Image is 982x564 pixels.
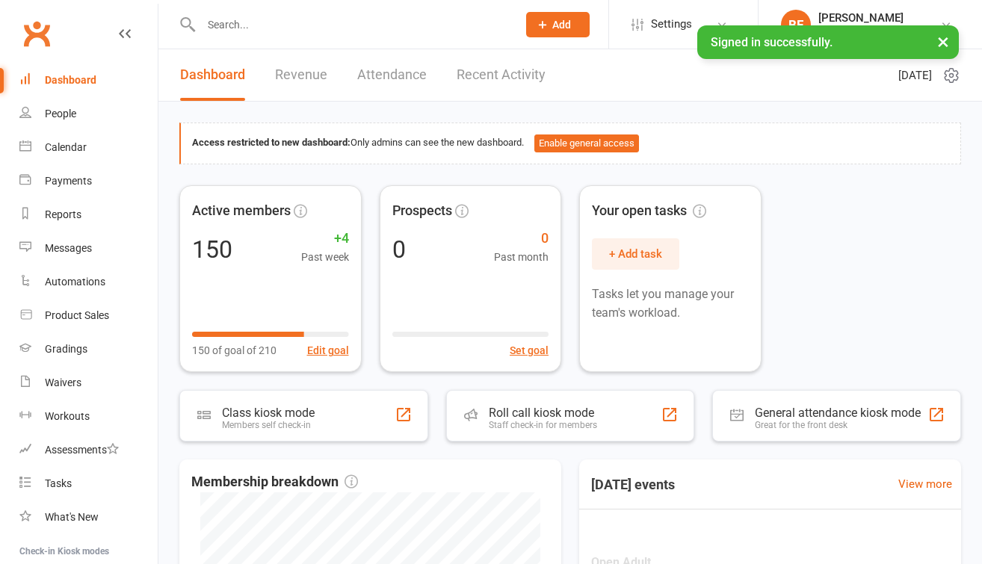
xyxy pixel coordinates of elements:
a: Gradings [19,332,158,366]
span: Membership breakdown [191,471,358,493]
a: Automations [19,265,158,299]
span: Prospects [392,200,452,222]
span: 150 of goal of 210 [192,342,277,359]
div: 0 [392,238,406,261]
span: Past month [494,249,549,265]
div: 150 [192,238,232,261]
a: Dashboard [180,49,245,101]
button: Edit goal [307,342,349,359]
div: Great for the front desk [755,420,921,430]
button: × [930,25,957,58]
div: Members self check-in [222,420,315,430]
span: +4 [301,228,349,250]
p: Tasks let you manage your team's workload. [592,285,749,323]
div: Payments [45,175,92,187]
div: Workouts [45,410,90,422]
a: Attendance [357,49,427,101]
span: [DATE] [898,66,932,84]
div: Staff check-in for members [489,420,597,430]
span: Past week [301,249,349,265]
a: Dashboard [19,63,158,97]
span: Signed in successfully. [711,35,833,49]
a: Clubworx [18,15,55,52]
button: Set goal [510,342,549,359]
span: Active members [192,200,291,222]
div: BF [781,10,811,40]
span: Add [552,19,571,31]
div: People [45,108,76,120]
div: Success Martial Arts [818,25,913,38]
div: Messages [45,242,92,254]
div: Tasks [45,477,72,489]
div: Assessments [45,444,119,456]
a: Reports [19,198,158,232]
a: Calendar [19,131,158,164]
div: Only admins can see the new dashboard. [192,134,949,152]
span: Your open tasks [592,200,706,222]
div: Waivers [45,376,81,388]
div: Product Sales [45,309,109,321]
button: Add [526,12,590,37]
div: Reports [45,208,81,220]
a: Tasks [19,467,158,501]
div: Gradings [45,343,87,355]
a: Assessments [19,433,158,467]
div: What's New [45,511,99,523]
input: Search... [197,14,507,35]
a: View more [898,475,952,493]
div: Calendar [45,141,87,153]
div: Dashboard [45,74,96,86]
div: Roll call kiosk mode [489,406,597,420]
a: Recent Activity [457,49,546,101]
a: Messages [19,232,158,265]
a: Waivers [19,366,158,400]
div: General attendance kiosk mode [755,406,921,420]
span: 0 [494,228,549,250]
a: Workouts [19,400,158,433]
button: + Add task [592,238,679,270]
div: Automations [45,276,105,288]
a: Payments [19,164,158,198]
div: [PERSON_NAME] [818,11,913,25]
a: What's New [19,501,158,534]
div: Class kiosk mode [222,406,315,420]
a: People [19,97,158,131]
button: Enable general access [534,134,639,152]
strong: Access restricted to new dashboard: [192,137,351,148]
a: Revenue [275,49,327,101]
a: Product Sales [19,299,158,332]
h3: [DATE] events [579,471,687,498]
span: Settings [651,7,692,41]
